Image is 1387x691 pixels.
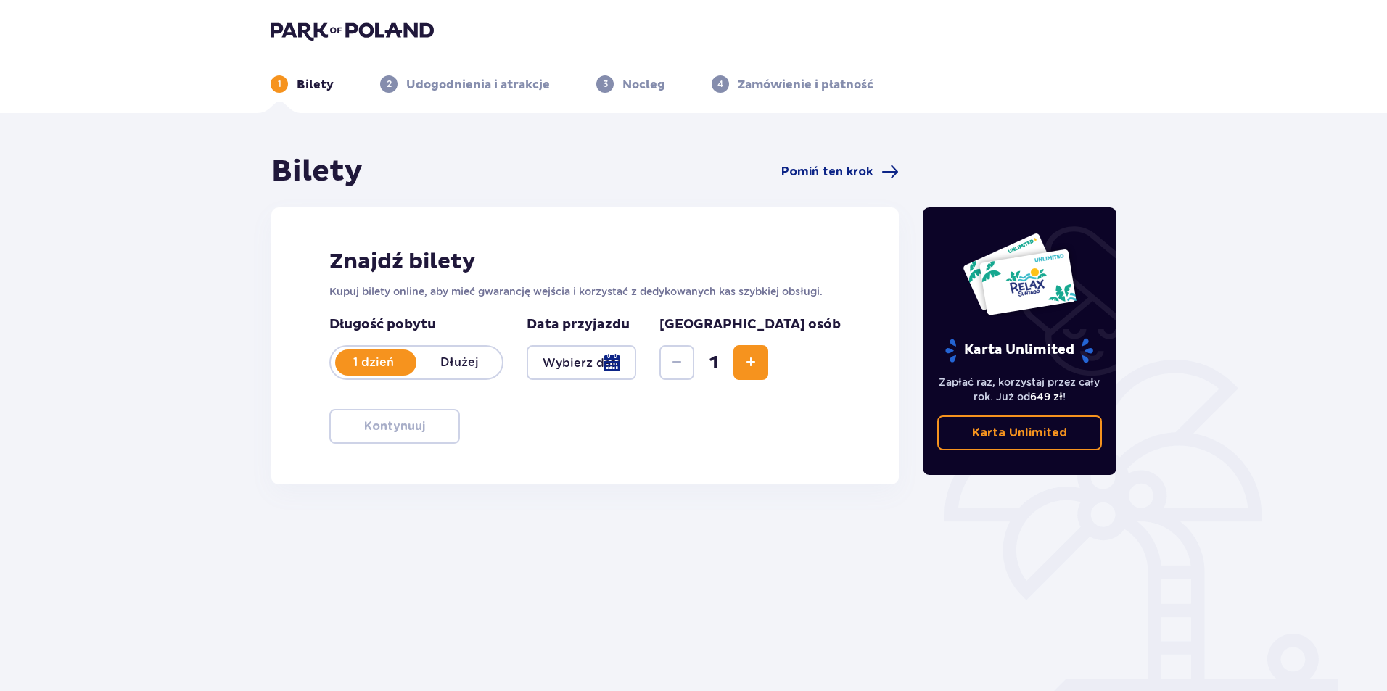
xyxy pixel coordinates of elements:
[972,425,1067,441] p: Karta Unlimited
[329,409,460,444] button: Kontynuuj
[271,154,363,190] h1: Bilety
[416,355,502,371] p: Dłużej
[380,75,550,93] div: 2Udogodnienia i atrakcje
[733,345,768,380] button: Zwiększ
[331,355,416,371] p: 1 dzień
[329,248,841,276] h2: Znajdź bilety
[937,375,1103,404] p: Zapłać raz, korzystaj przez cały rok. Już od !
[387,78,392,91] p: 2
[962,232,1077,316] img: Dwie karty całoroczne do Suntago z napisem 'UNLIMITED RELAX', na białym tle z tropikalnymi liśćmi...
[781,164,873,180] span: Pomiń ten krok
[738,77,873,93] p: Zamówienie i płatność
[717,78,723,91] p: 4
[659,345,694,380] button: Zmniejsz
[781,163,899,181] a: Pomiń ten krok
[271,75,334,93] div: 1Bilety
[271,20,434,41] img: Park of Poland logo
[278,78,281,91] p: 1
[527,316,630,334] p: Data przyjazdu
[944,338,1095,363] p: Karta Unlimited
[659,316,841,334] p: [GEOGRAPHIC_DATA] osób
[712,75,873,93] div: 4Zamówienie i płatność
[596,75,665,93] div: 3Nocleg
[937,415,1103,450] a: Karta Unlimited
[329,316,503,334] p: Długość pobytu
[697,352,730,373] span: 1
[329,284,841,299] p: Kupuj bilety online, aby mieć gwarancję wejścia i korzystać z dedykowanych kas szybkiej obsługi.
[1030,391,1063,402] span: 649 zł
[364,418,425,434] p: Kontynuuj
[297,77,334,93] p: Bilety
[406,77,550,93] p: Udogodnienia i atrakcje
[622,77,665,93] p: Nocleg
[603,78,608,91] p: 3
